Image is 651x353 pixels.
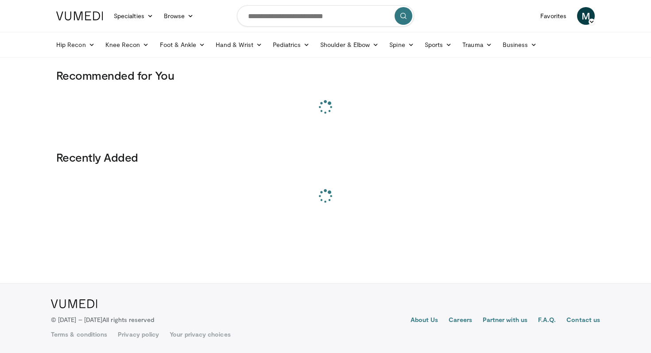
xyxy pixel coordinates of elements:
[237,5,414,27] input: Search topics, interventions
[51,36,100,54] a: Hip Recon
[118,330,159,339] a: Privacy policy
[56,68,595,82] h3: Recommended for You
[315,36,384,54] a: Shoulder & Elbow
[51,315,155,324] p: © [DATE] – [DATE]
[577,7,595,25] a: M
[457,36,497,54] a: Trauma
[411,315,438,326] a: About Us
[159,7,199,25] a: Browse
[497,36,542,54] a: Business
[483,315,527,326] a: Partner with us
[51,299,97,308] img: VuMedi Logo
[210,36,267,54] a: Hand & Wrist
[170,330,230,339] a: Your privacy choices
[267,36,315,54] a: Pediatrics
[100,36,155,54] a: Knee Recon
[535,7,572,25] a: Favorites
[108,7,159,25] a: Specialties
[56,12,103,20] img: VuMedi Logo
[56,150,595,164] h3: Recently Added
[538,315,556,326] a: F.A.Q.
[102,316,154,323] span: All rights reserved
[155,36,211,54] a: Foot & Ankle
[51,330,107,339] a: Terms & conditions
[566,315,600,326] a: Contact us
[384,36,419,54] a: Spine
[449,315,472,326] a: Careers
[419,36,457,54] a: Sports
